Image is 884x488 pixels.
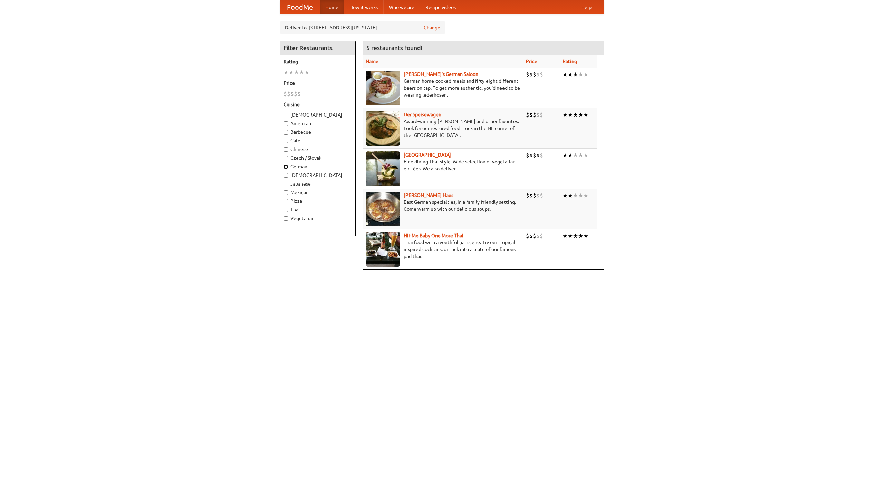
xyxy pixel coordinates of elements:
li: $ [533,192,536,199]
label: Czech / Slovak [284,155,352,161]
li: ★ [563,71,568,78]
li: ★ [299,69,304,76]
img: babythai.jpg [366,232,400,267]
h5: Rating [284,58,352,65]
li: $ [284,90,287,98]
li: ★ [578,151,583,159]
li: ★ [304,69,309,76]
li: ★ [583,151,588,159]
a: Hit Me Baby One More Thai [404,233,463,238]
a: Recipe videos [420,0,461,14]
a: Der Speisewagen [404,112,441,117]
li: ★ [568,111,573,119]
li: ★ [573,192,578,199]
li: ★ [563,232,568,240]
li: $ [540,71,543,78]
li: ★ [573,71,578,78]
label: [DEMOGRAPHIC_DATA] [284,172,352,179]
li: $ [529,71,533,78]
a: How it works [344,0,383,14]
label: Japanese [284,180,352,187]
input: Japanese [284,182,288,186]
li: $ [526,232,529,240]
li: $ [540,111,543,119]
label: [DEMOGRAPHIC_DATA] [284,111,352,118]
input: Mexican [284,190,288,195]
label: Thai [284,206,352,213]
a: Home [320,0,344,14]
li: ★ [583,192,588,199]
li: $ [529,151,533,159]
input: American [284,121,288,126]
li: ★ [578,192,583,199]
p: Award-winning [PERSON_NAME] and other favorites. Look for our restored food truck in the NE corne... [366,118,520,139]
a: [PERSON_NAME] Haus [404,192,453,198]
li: ★ [284,69,289,76]
input: [DEMOGRAPHIC_DATA] [284,113,288,117]
label: Pizza [284,198,352,205]
li: ★ [578,71,583,78]
label: Barbecue [284,129,352,136]
li: $ [540,192,543,199]
a: [GEOGRAPHIC_DATA] [404,152,451,158]
li: $ [536,232,540,240]
li: $ [536,151,540,159]
p: Fine dining Thai-style. Wide selection of vegetarian entrées. We also deliver. [366,158,520,172]
li: ★ [289,69,294,76]
li: ★ [568,71,573,78]
li: ★ [568,232,573,240]
div: Deliver to: [STREET_ADDRESS][US_STATE] [280,21,445,34]
li: ★ [568,192,573,199]
li: ★ [578,111,583,119]
label: Mexican [284,189,352,196]
label: Chinese [284,146,352,153]
a: FoodMe [280,0,320,14]
input: German [284,165,288,169]
li: $ [287,90,290,98]
li: $ [526,151,529,159]
li: ★ [573,232,578,240]
li: ★ [568,151,573,159]
li: ★ [563,192,568,199]
li: $ [540,151,543,159]
p: Thai food with a youthful bar scene. Try our tropical inspired cocktails, or tuck into a plate of... [366,239,520,260]
li: $ [529,111,533,119]
li: ★ [573,111,578,119]
img: speisewagen.jpg [366,111,400,146]
a: Change [424,24,440,31]
input: Vegetarian [284,216,288,221]
li: ★ [563,111,568,119]
h5: Price [284,80,352,87]
img: satay.jpg [366,151,400,186]
li: ★ [578,232,583,240]
li: $ [294,90,297,98]
input: Thai [284,208,288,212]
label: American [284,120,352,127]
li: $ [526,192,529,199]
li: $ [526,111,529,119]
a: Name [366,59,378,64]
a: Help [576,0,597,14]
li: $ [533,151,536,159]
a: Who we are [383,0,420,14]
li: $ [529,232,533,240]
input: Chinese [284,147,288,152]
p: East German specialties, in a family-friendly setting. Come warm up with our delicious soups. [366,199,520,212]
label: German [284,163,352,170]
li: $ [297,90,301,98]
label: Cafe [284,137,352,144]
li: $ [536,111,540,119]
a: [PERSON_NAME]'s German Saloon [404,71,478,77]
li: ★ [583,232,588,240]
li: $ [536,71,540,78]
li: $ [526,71,529,78]
img: esthers.jpg [366,71,400,105]
li: ★ [573,151,578,159]
li: ★ [583,71,588,78]
li: $ [529,192,533,199]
